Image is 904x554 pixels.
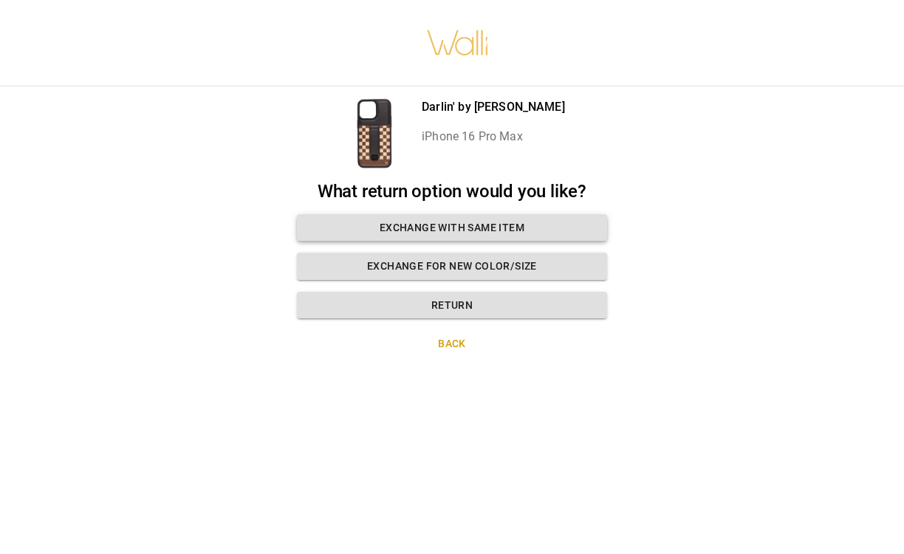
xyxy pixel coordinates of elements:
[422,128,565,146] p: iPhone 16 Pro Max
[297,330,607,358] button: Back
[422,98,565,116] p: Darlin' by [PERSON_NAME]
[297,214,607,242] button: Exchange with same item
[297,292,607,319] button: Return
[426,11,490,75] img: walli-inc.myshopify.com
[297,181,607,202] h2: What return option would you like?
[297,253,607,280] button: Exchange for new color/size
